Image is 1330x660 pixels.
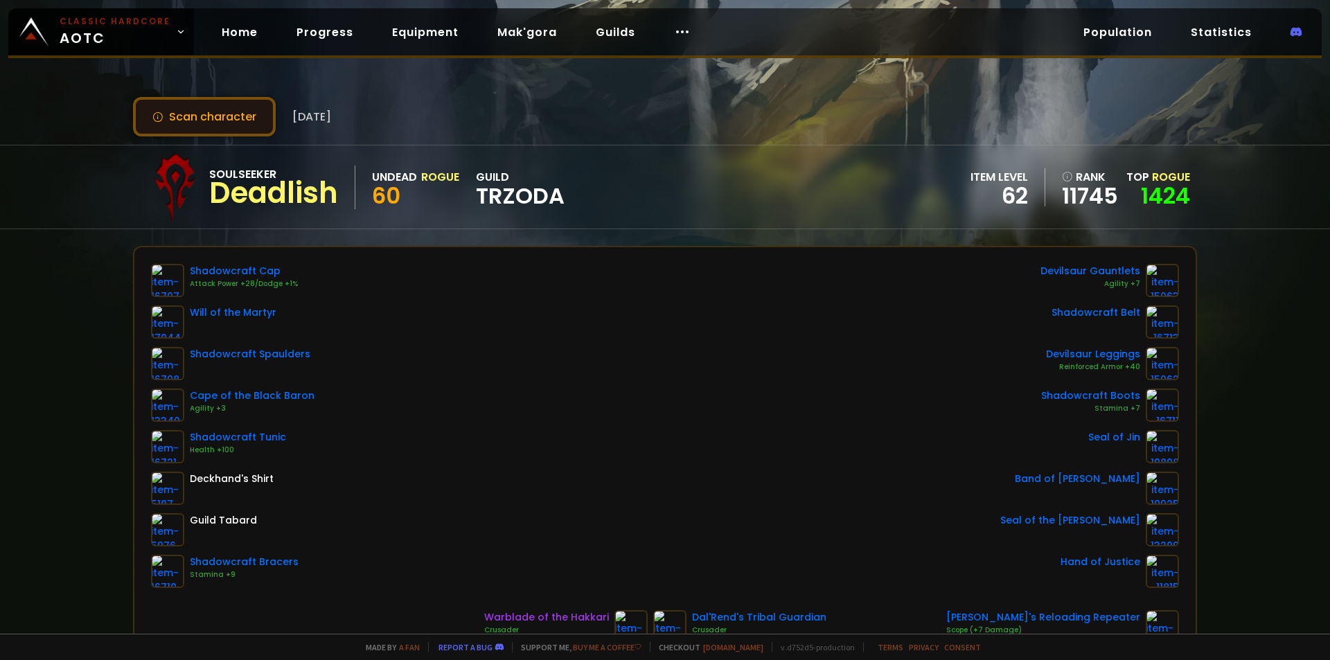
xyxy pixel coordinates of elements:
div: Seal of Jin [1088,430,1140,445]
img: item-13209 [1146,513,1179,546]
a: Population [1072,18,1163,46]
div: Attack Power +28/Dodge +1% [190,278,298,289]
div: Cape of the Black Baron [190,389,314,403]
img: item-16711 [1146,389,1179,422]
img: item-22347 [1146,610,1179,643]
div: Stamina +9 [190,569,299,580]
span: [DATE] [292,108,331,125]
div: Band of [PERSON_NAME] [1015,472,1140,486]
img: item-13340 [151,389,184,422]
a: Terms [878,642,903,652]
img: item-12939 [653,610,686,643]
a: Home [211,18,269,46]
div: Devilsaur Leggings [1046,347,1140,362]
div: Stamina +7 [1041,403,1140,414]
div: Undead [372,168,417,186]
div: Scope (+7 Damage) [946,625,1140,636]
img: item-16713 [1146,305,1179,339]
span: v. d752d5 - production [772,642,855,652]
span: Rogue [1152,169,1190,185]
div: Shadowcraft Cap [190,264,298,278]
a: Equipment [381,18,470,46]
span: 60 [372,180,400,211]
a: Classic HardcoreAOTC [8,8,194,55]
img: item-19925 [1146,472,1179,505]
span: Made by [357,642,420,652]
small: Classic Hardcore [60,15,170,28]
span: TRZODA [476,186,565,206]
div: Devilsaur Gauntlets [1040,264,1140,278]
img: item-16708 [151,347,184,380]
div: Shadowcraft Boots [1041,389,1140,403]
a: Privacy [909,642,939,652]
img: item-19865 [614,610,648,643]
a: Statistics [1180,18,1263,46]
img: item-5107 [151,472,184,505]
img: item-17044 [151,305,184,339]
a: a fan [399,642,420,652]
img: item-19898 [1146,430,1179,463]
a: Mak'gora [486,18,568,46]
img: item-15063 [1146,264,1179,297]
div: Agility +3 [190,403,314,414]
div: [PERSON_NAME]'s Reloading Repeater [946,610,1140,625]
span: Support me, [512,642,641,652]
div: Seal of the [PERSON_NAME] [1000,513,1140,528]
div: Rogue [421,168,459,186]
img: item-16710 [151,555,184,588]
div: Warblade of the Hakkari [484,610,609,625]
div: Deadlish [209,183,338,204]
div: item level [970,168,1028,186]
div: 62 [970,186,1028,206]
img: item-15062 [1146,347,1179,380]
a: Progress [285,18,364,46]
a: 1424 [1141,180,1190,211]
div: guild [476,168,565,206]
div: Health +100 [190,445,286,456]
button: Scan character [133,97,276,136]
div: Will of the Martyr [190,305,276,320]
div: Reinforced Armor +40 [1046,362,1140,373]
a: Guilds [585,18,646,46]
div: Shadowcraft Belt [1052,305,1140,320]
div: Crusader [484,625,609,636]
div: Agility +7 [1040,278,1140,289]
img: item-16721 [151,430,184,463]
div: Shadowcraft Spaulders [190,347,310,362]
div: Crusader [692,625,846,636]
span: Checkout [650,642,763,652]
img: item-11815 [1146,555,1179,588]
img: item-16707 [151,264,184,297]
div: Hand of Justice [1061,555,1140,569]
div: Guild Tabard [190,513,257,528]
img: item-5976 [151,513,184,546]
div: Soulseeker [209,166,338,183]
a: Report a bug [438,642,493,652]
span: AOTC [60,15,170,48]
div: Shadowcraft Bracers [190,555,299,569]
a: [DOMAIN_NAME] [703,642,763,652]
div: Dal'Rend's Tribal Guardian [692,610,846,625]
div: Top [1126,168,1190,186]
div: rank [1062,168,1118,186]
div: Shadowcraft Tunic [190,430,286,445]
a: Consent [944,642,981,652]
div: Deckhand's Shirt [190,472,274,486]
a: 11745 [1062,186,1118,206]
a: Buy me a coffee [573,642,641,652]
